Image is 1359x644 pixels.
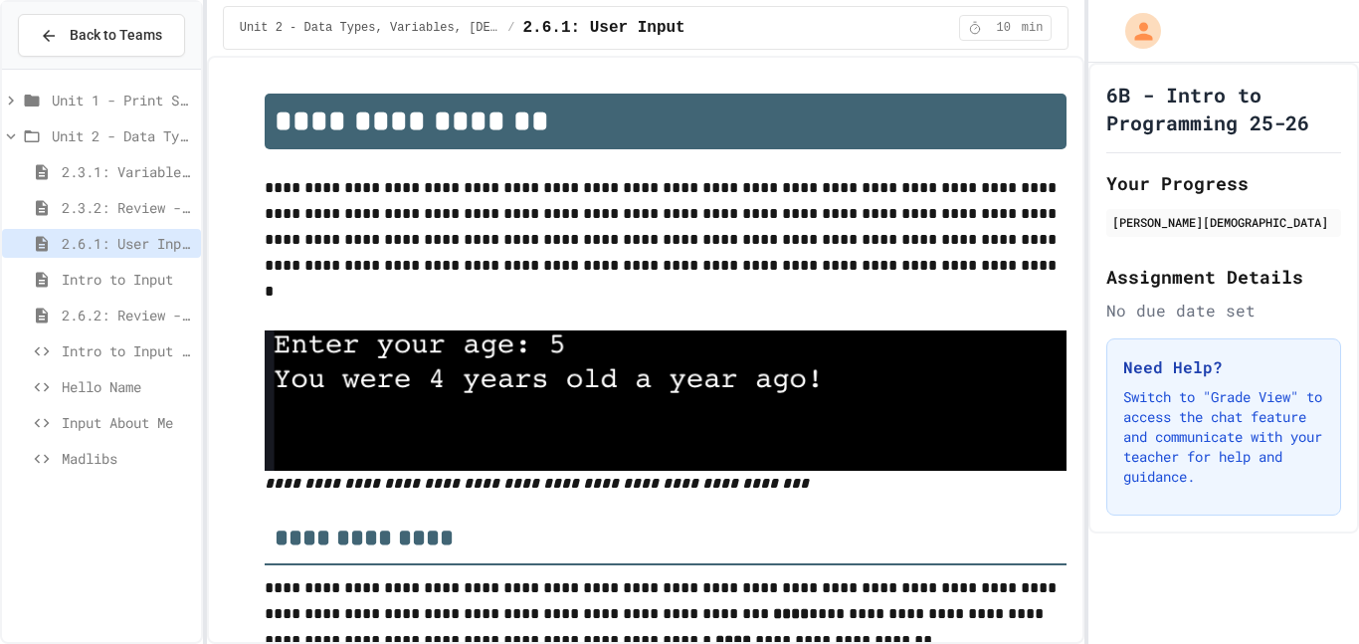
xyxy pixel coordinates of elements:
span: 2.3.2: Review - Variables and Data Types [62,197,193,218]
span: 2.3.1: Variables and Data Types [62,161,193,182]
span: Intro to Input Exercise [62,340,193,361]
span: 2.6.1: User Input [62,233,193,254]
span: Unit 2 - Data Types, Variables, [DEMOGRAPHIC_DATA] [52,125,193,146]
div: No due date set [1106,299,1341,322]
span: Back to Teams [70,25,162,46]
h2: Your Progress [1106,169,1341,197]
span: Unit 2 - Data Types, Variables, [DEMOGRAPHIC_DATA] [240,20,500,36]
span: 2.6.2: Review - User Input [62,305,193,325]
button: Back to Teams [18,14,185,57]
h3: Need Help? [1123,355,1324,379]
span: 10 [988,20,1020,36]
span: min [1022,20,1044,36]
span: Input About Me [62,412,193,433]
div: [PERSON_NAME][DEMOGRAPHIC_DATA] [1112,213,1335,231]
div: My Account [1104,8,1166,54]
span: / [507,20,514,36]
span: Madlibs [62,448,193,469]
span: 2.6.1: User Input [522,16,684,40]
span: Hello Name [62,376,193,397]
span: Unit 1 - Print Statements [52,90,193,110]
span: Intro to Input [62,269,193,290]
p: Switch to "Grade View" to access the chat feature and communicate with your teacher for help and ... [1123,387,1324,487]
h1: 6B - Intro to Programming 25-26 [1106,81,1341,136]
h2: Assignment Details [1106,263,1341,291]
